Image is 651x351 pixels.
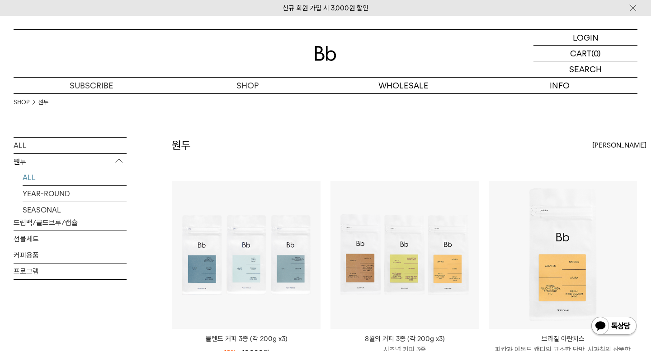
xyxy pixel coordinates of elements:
img: 로고 [315,46,336,61]
p: (0) [591,46,601,61]
p: 브라질 아란치스 [489,333,637,344]
p: INFO [481,78,637,93]
a: LOGIN [533,30,637,46]
a: CART (0) [533,46,637,61]
a: 신규 회원 가입 시 3,000원 할인 [283,4,368,12]
p: SEARCH [569,61,602,77]
p: 8월의 커피 3종 (각 200g x3) [330,333,479,344]
p: 원두 [14,154,127,170]
a: 커피용품 [14,247,127,263]
a: SEASONAL [23,202,127,218]
a: 원두 [38,98,48,107]
h2: 원두 [172,138,191,153]
a: 프로그램 [14,263,127,279]
a: 선물세트 [14,231,127,247]
p: LOGIN [573,30,599,45]
p: WHOLESALE [325,78,481,93]
img: 8월의 커피 3종 (각 200g x3) [330,181,479,329]
a: 블렌드 커피 3종 (각 200g x3) [172,333,321,344]
img: 브라질 아란치스 [489,181,637,329]
a: ALL [14,138,127,153]
p: CART [570,46,591,61]
a: SHOP [170,78,325,93]
a: SUBSCRIBE [14,78,170,93]
a: 드립백/콜드브루/캡슐 [14,215,127,231]
a: SHOP [14,98,29,107]
a: ALL [23,170,127,185]
a: YEAR-ROUND [23,186,127,202]
span: [PERSON_NAME] [592,140,646,151]
img: 블렌드 커피 3종 (각 200g x3) [172,181,321,329]
img: 카카오톡 채널 1:1 채팅 버튼 [590,316,637,337]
